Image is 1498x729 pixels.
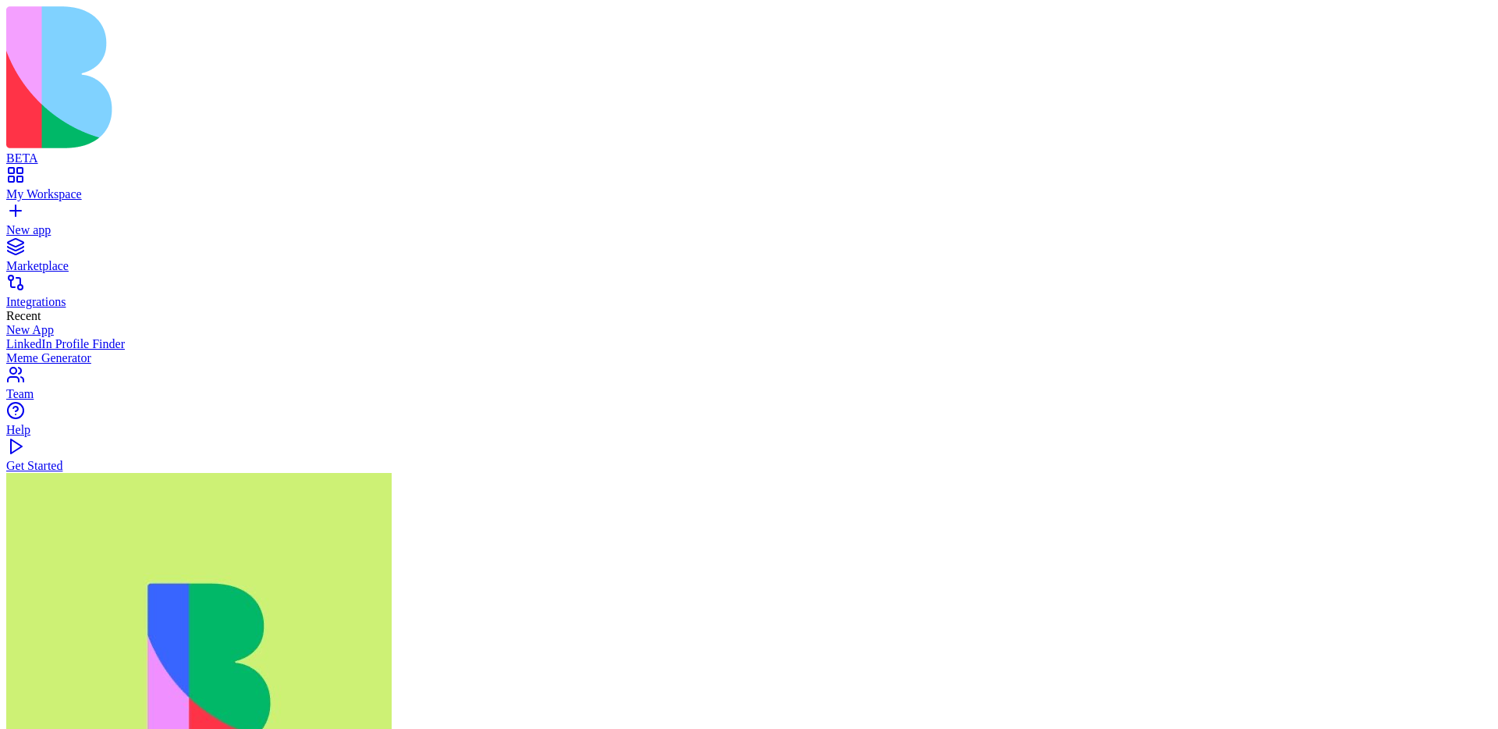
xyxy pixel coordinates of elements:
[6,409,1492,437] a: Help
[6,295,1492,309] div: Integrations
[6,445,1492,473] a: Get Started
[6,423,1492,437] div: Help
[6,245,1492,273] a: Marketplace
[6,373,1492,401] a: Team
[6,387,1492,401] div: Team
[6,259,1492,273] div: Marketplace
[6,459,1492,473] div: Get Started
[6,323,1492,337] a: New App
[6,337,1492,351] a: LinkedIn Profile Finder
[6,309,41,322] span: Recent
[6,223,1492,237] div: New app
[6,151,1492,165] div: BETA
[6,187,1492,201] div: My Workspace
[6,351,1492,365] a: Meme Generator
[6,6,634,148] img: logo
[6,281,1492,309] a: Integrations
[6,173,1492,201] a: My Workspace
[6,137,1492,165] a: BETA
[6,209,1492,237] a: New app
